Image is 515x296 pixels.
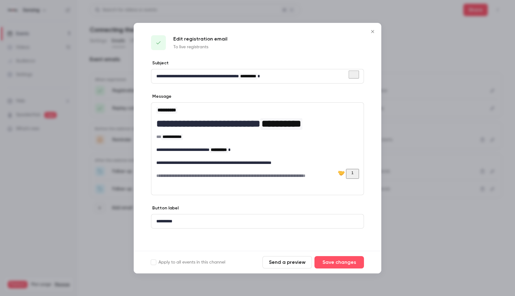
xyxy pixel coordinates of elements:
[151,259,225,265] label: Apply to all events in this channel
[173,44,227,50] p: To live registrants
[151,69,364,83] div: To enrich screen reader interactions, please activate Accessibility in Grammarly extension settings
[151,103,364,182] div: editor
[366,25,379,38] button: Close
[151,103,364,182] div: To enrich screen reader interactions, please activate Accessibility in Grammarly extension settings
[151,93,171,100] label: Message
[262,256,312,268] button: Send a preview
[151,60,169,66] label: Subject
[151,214,364,228] div: editor
[151,205,179,211] label: Button label
[314,256,364,268] button: Save changes
[151,69,364,83] div: editor
[173,35,227,43] p: Edit registration email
